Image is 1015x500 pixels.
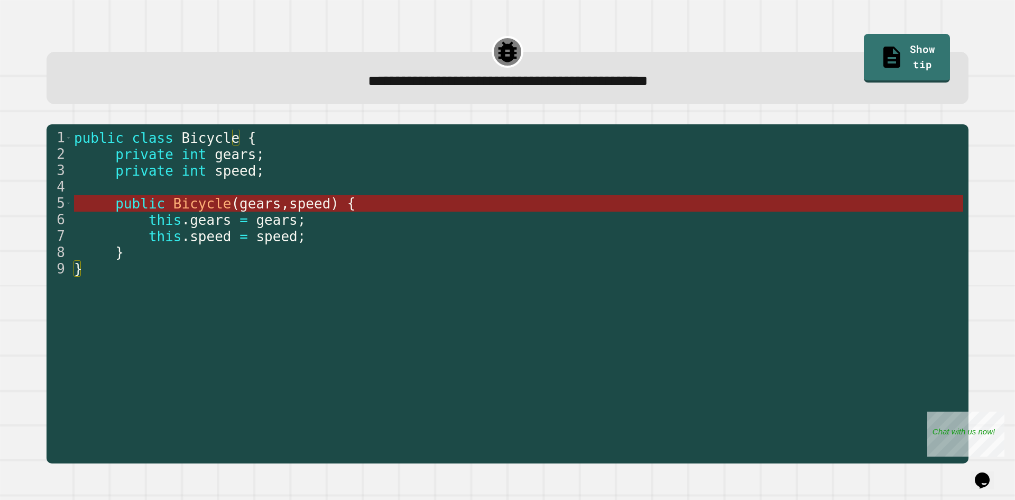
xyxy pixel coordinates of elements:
span: = [239,212,248,228]
span: this [148,212,181,228]
span: Bicycle [173,196,231,212]
span: int [181,163,206,179]
div: 7 [47,228,72,244]
div: 8 [47,244,72,261]
span: gears [215,147,256,162]
span: speed [215,163,256,179]
div: 6 [47,212,72,228]
span: public [115,196,165,212]
div: 9 [47,261,72,277]
div: 3 [47,162,72,179]
span: = [239,229,248,244]
div: 4 [47,179,72,195]
a: Show tip [864,34,950,83]
span: class [132,130,173,146]
span: this [148,229,181,244]
span: private [115,147,173,162]
div: 2 [47,146,72,162]
span: public [74,130,124,146]
span: Bicycle [181,130,239,146]
span: speed [190,229,231,244]
div: 1 [47,130,72,146]
span: Toggle code folding, rows 1 through 9 [66,130,71,146]
iframe: chat widget [927,412,1004,457]
span: private [115,163,173,179]
div: 5 [47,195,72,212]
span: Toggle code folding, rows 5 through 8 [66,195,71,212]
span: gears [256,212,297,228]
span: gears [190,212,231,228]
span: int [181,147,206,162]
span: speed [289,196,330,212]
span: gears [239,196,281,212]
iframe: chat widget [971,458,1004,489]
span: speed [256,229,297,244]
